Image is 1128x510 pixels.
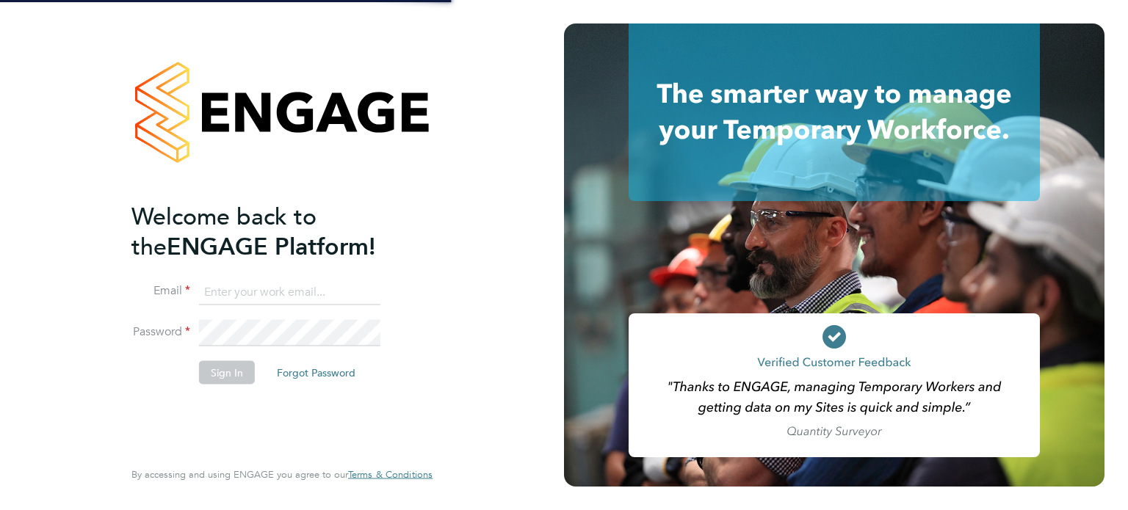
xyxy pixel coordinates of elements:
[131,468,433,481] span: By accessing and using ENGAGE you agree to our
[348,469,433,481] a: Terms & Conditions
[131,283,190,299] label: Email
[265,361,367,385] button: Forgot Password
[199,279,380,305] input: Enter your work email...
[131,201,418,261] h2: ENGAGE Platform!
[199,361,255,385] button: Sign In
[131,202,317,261] span: Welcome back to the
[131,324,190,340] label: Password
